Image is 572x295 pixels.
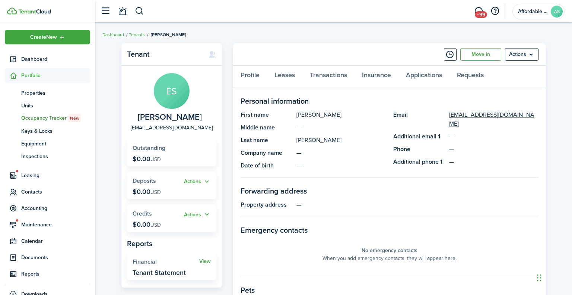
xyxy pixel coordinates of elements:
[102,31,124,38] a: Dashboard
[241,123,293,132] panel-main-title: Middle name
[21,140,90,148] span: Equipment
[21,55,90,63] span: Dashboard
[241,161,293,170] panel-main-title: Date of birth
[138,113,202,122] span: Eric Salazar
[21,254,90,261] span: Documents
[241,185,538,197] panel-main-section-title: Forwarding address
[184,210,211,219] button: Open menu
[133,269,186,276] widget-stats-description: Tenant Statement
[296,136,386,145] panel-main-description: [PERSON_NAME]
[21,102,90,110] span: Units
[393,110,445,128] panel-main-title: Email
[241,200,293,209] panel-main-title: Property address
[184,178,211,186] button: Actions
[241,225,538,236] panel-main-section-title: Emergency contacts
[151,31,186,38] span: [PERSON_NAME]
[5,112,90,125] a: Occupancy TrackerNew
[135,5,144,18] button: Search
[129,31,145,38] a: Tenants
[7,7,17,15] img: TenantCloud
[505,48,538,61] menu-btn: Actions
[460,48,501,61] a: Move in
[21,204,90,212] span: Accounting
[21,89,90,97] span: Properties
[150,188,161,196] span: USD
[296,148,386,157] panel-main-description: —
[21,270,90,278] span: Reports
[21,188,90,196] span: Contacts
[133,144,165,152] span: Outstanding
[133,209,152,218] span: Credits
[70,115,79,122] span: New
[21,72,90,79] span: Portfolio
[5,150,90,163] a: Inspections
[127,238,216,249] panel-main-subtitle: Reports
[322,254,457,262] panel-main-placeholder-description: When you add emergency contacts, they will appear here.
[21,127,90,135] span: Keys & Locks
[131,124,213,132] a: [EMAIL_ADDRESS][DOMAIN_NAME]
[355,66,398,88] a: Insurance
[5,267,90,281] a: Reports
[133,176,156,185] span: Deposits
[471,2,486,21] a: Messaging
[518,9,548,14] span: Affordable So-Cal Living
[449,110,538,128] a: [EMAIL_ADDRESS][DOMAIN_NAME]
[98,4,112,18] button: Open sidebar
[5,52,90,66] a: Dashboard
[296,110,386,119] panel-main-description: [PERSON_NAME]
[184,210,211,219] button: Actions
[5,87,90,99] a: Properties
[393,145,445,154] panel-main-title: Phone
[154,73,190,109] avatar-text: ES
[535,259,572,295] iframe: Chat Widget
[21,221,90,229] span: Maintenance
[489,5,501,18] button: Open resource center
[18,9,51,14] img: TenantCloud
[393,157,445,166] panel-main-title: Additional phone 1
[241,148,293,157] panel-main-title: Company name
[302,66,355,88] a: Transactions
[296,161,386,170] panel-main-description: —
[21,172,90,179] span: Leasing
[133,188,161,195] p: $0.00
[150,156,161,163] span: USD
[296,123,386,132] panel-main-description: —
[505,48,538,61] button: Open menu
[5,137,90,150] a: Equipment
[133,221,161,228] p: $0.00
[362,247,417,254] panel-main-placeholder-title: No emergency contacts
[21,237,90,245] span: Calendar
[133,155,161,163] p: $0.00
[5,125,90,137] a: Keys & Locks
[393,132,445,141] panel-main-title: Additional email 1
[537,267,541,289] div: Drag
[21,153,90,160] span: Inspections
[551,6,563,18] avatar-text: AS
[398,66,449,88] a: Applications
[241,95,538,107] panel-main-section-title: Personal information
[21,114,90,122] span: Occupancy Tracker
[127,50,201,59] panel-main-title: Tenant
[444,48,457,61] button: Timeline
[449,66,491,88] a: Requests
[30,35,57,40] span: Create New
[241,136,293,145] panel-main-title: Last name
[150,221,161,229] span: USD
[199,258,211,264] a: View
[233,66,267,88] a: Profile
[133,258,199,265] widget-stats-title: Financial
[184,178,211,186] button: Open menu
[267,66,302,88] a: Leases
[475,11,487,18] span: +99
[115,2,130,21] a: Notifications
[296,200,538,209] panel-main-description: —
[241,110,293,119] panel-main-title: First name
[5,99,90,112] a: Units
[5,30,90,44] button: Open menu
